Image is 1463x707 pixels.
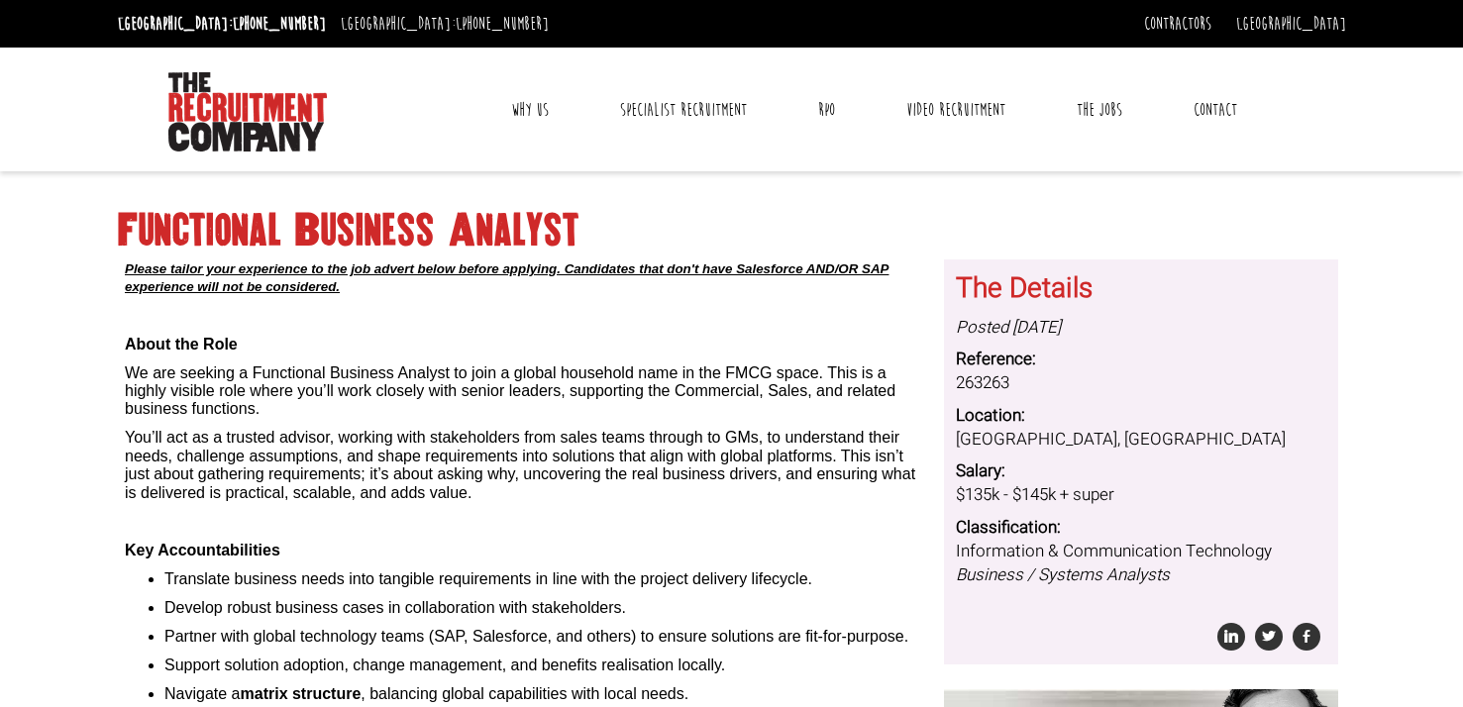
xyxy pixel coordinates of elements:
dd: 263263 [956,371,1326,395]
a: Contractors [1144,13,1211,35]
a: Contact [1179,85,1252,135]
i: Business / Systems Analysts [956,562,1170,587]
li: [GEOGRAPHIC_DATA]: [113,8,331,40]
dt: Reference: [956,348,1326,371]
a: [PHONE_NUMBER] [233,13,326,35]
a: [GEOGRAPHIC_DATA] [1236,13,1346,35]
b: Key Accountabilities [125,542,280,558]
li: Navigate a , balancing global capabilities with local needs. [164,685,929,703]
p: You’ll act as a trusted advisor, working with stakeholders from sales teams through to GMs, to un... [125,429,929,502]
dt: Classification: [956,516,1326,540]
li: [GEOGRAPHIC_DATA]: [336,8,554,40]
dd: [GEOGRAPHIC_DATA], [GEOGRAPHIC_DATA] [956,428,1326,452]
dd: $135k - $145k + super [956,483,1326,507]
dt: Salary: [956,459,1326,483]
img: The Recruitment Company [168,72,327,151]
a: Why Us [496,85,564,135]
i: Posted [DATE] [956,315,1061,340]
dd: Information & Communication Technology [956,540,1326,588]
a: Specialist Recruitment [605,85,762,135]
h3: The Details [956,274,1326,305]
b: matrix structure [241,685,362,702]
li: Partner with global technology teams (SAP, Salesforce, and others) to ensure solutions are fit-fo... [164,628,929,646]
li: Support solution adoption, change management, and benefits realisation locally. [164,656,929,674]
a: [PHONE_NUMBER] [456,13,549,35]
b: About the Role [125,336,238,353]
a: RPO [803,85,850,135]
li: Develop robust business cases in collaboration with stakeholders. [164,599,929,617]
h1: Functional Business Analyst [118,213,1346,249]
li: Translate business needs into tangible requirements in line with the project delivery lifecycle. [164,570,929,588]
span: Please tailor your experience to the job advert below before applying. Candidates that don't have... [125,261,888,294]
p: We are seeking a Functional Business Analyst to join a global household name in the FMCG space. T... [125,364,929,419]
a: The Jobs [1062,85,1137,135]
dt: Location: [956,404,1326,428]
a: Video Recruitment [891,85,1020,135]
